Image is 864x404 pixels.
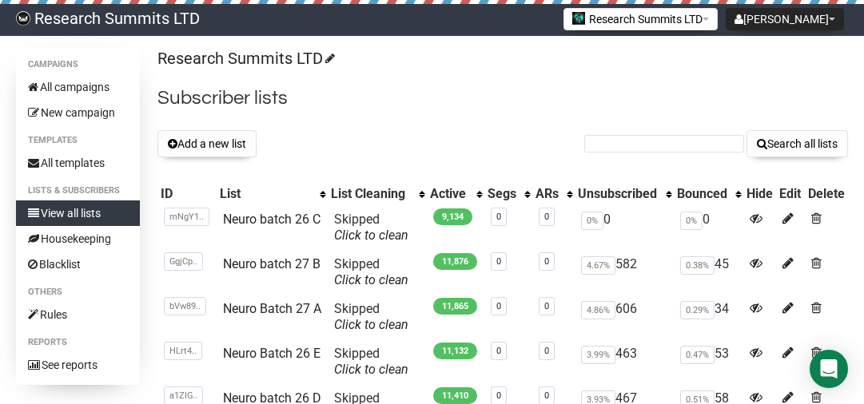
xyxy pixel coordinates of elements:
span: 3.99% [581,346,615,364]
button: Search all lists [747,130,848,157]
a: Neuro batch 26 C [223,212,321,227]
a: Click to clean [334,228,408,243]
th: ID: No sort applied, sorting is disabled [157,183,216,205]
a: New campaign [16,100,140,125]
span: Skipped [334,301,408,332]
li: Lists & subscribers [16,181,140,200]
span: 11,132 [433,343,477,359]
a: 0 [496,256,501,267]
td: 582 [575,250,674,295]
a: 0 [496,346,501,356]
div: ID [161,186,213,202]
li: Reports [16,333,140,352]
span: bVw89.. [164,297,206,315]
a: View all lists [16,200,140,226]
span: Skipped [334,256,408,287]
a: 0 [544,301,549,311]
a: 0 [544,346,549,356]
a: All templates [16,150,140,176]
span: 0.38% [680,256,715,275]
div: Segs [488,186,516,202]
th: Hide: No sort applied, sorting is disabled [743,183,776,205]
span: 9,134 [433,208,472,225]
a: Rules [16,302,140,327]
th: Unsubscribed: No sort applied, activate to apply an ascending sort [575,183,674,205]
th: Bounced: No sort applied, activate to apply an ascending sort [674,183,743,205]
li: Templates [16,131,140,150]
div: List Cleaning [331,186,411,202]
td: 0 [674,205,743,250]
div: Unsubscribed [578,186,658,202]
div: ARs [536,186,559,202]
span: Skipped [334,346,408,377]
th: Edit: No sort applied, sorting is disabled [776,183,804,205]
button: [PERSON_NAME] [726,8,844,30]
a: All campaigns [16,74,140,100]
span: 4.86% [581,301,615,319]
a: 0 [544,390,549,401]
a: Click to clean [334,317,408,332]
span: Skipped [334,212,408,243]
a: Neuro batch 27 B [223,256,321,271]
div: Hide [747,186,773,202]
a: Blacklist [16,252,140,277]
li: Campaigns [16,55,140,74]
td: 53 [674,339,743,384]
span: GgjCp.. [164,252,203,271]
a: 0 [496,301,501,311]
a: 0 [496,212,501,222]
a: Neuro Batch 26 E [223,346,321,361]
button: Research Summits LTD [563,8,718,30]
span: 0% [680,212,703,230]
a: Research Summits LTD [157,49,332,68]
h2: Subscriber lists [157,84,848,113]
th: Delete: No sort applied, sorting is disabled [805,183,848,205]
img: 2.jpg [572,12,585,25]
th: List Cleaning: No sort applied, activate to apply an ascending sort [328,183,427,205]
span: mNgY1.. [164,208,209,226]
div: Edit [779,186,801,202]
span: 11,865 [433,298,477,315]
td: 0 [575,205,674,250]
div: Bounced [677,186,727,202]
th: List: No sort applied, activate to apply an ascending sort [217,183,328,205]
img: bccbfd5974049ef095ce3c15df0eef5a [16,11,30,26]
div: Delete [808,186,845,202]
div: Open Intercom Messenger [810,350,848,388]
a: Neuro Batch 27 A [223,301,321,316]
li: Others [16,283,140,302]
td: 45 [674,250,743,295]
span: 0.29% [680,301,715,319]
a: Housekeeping [16,226,140,252]
span: 4.67% [581,256,615,275]
th: Active: No sort applied, activate to apply an ascending sort [427,183,484,205]
span: 0.47% [680,346,715,364]
th: ARs: No sort applied, activate to apply an ascending sort [532,183,575,205]
a: Click to clean [334,272,408,287]
td: 463 [575,339,674,384]
a: 0 [544,212,549,222]
span: 11,410 [433,387,477,404]
span: 0% [581,212,603,230]
a: 0 [496,390,501,401]
span: HLrt4.. [164,342,202,360]
div: Active [430,186,468,202]
a: See reports [16,352,140,378]
a: Click to clean [334,362,408,377]
td: 34 [674,295,743,339]
div: List [220,186,313,202]
th: Segs: No sort applied, activate to apply an ascending sort [484,183,532,205]
button: Add a new list [157,130,257,157]
td: 606 [575,295,674,339]
a: 0 [544,256,549,267]
span: 11,876 [433,253,477,270]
